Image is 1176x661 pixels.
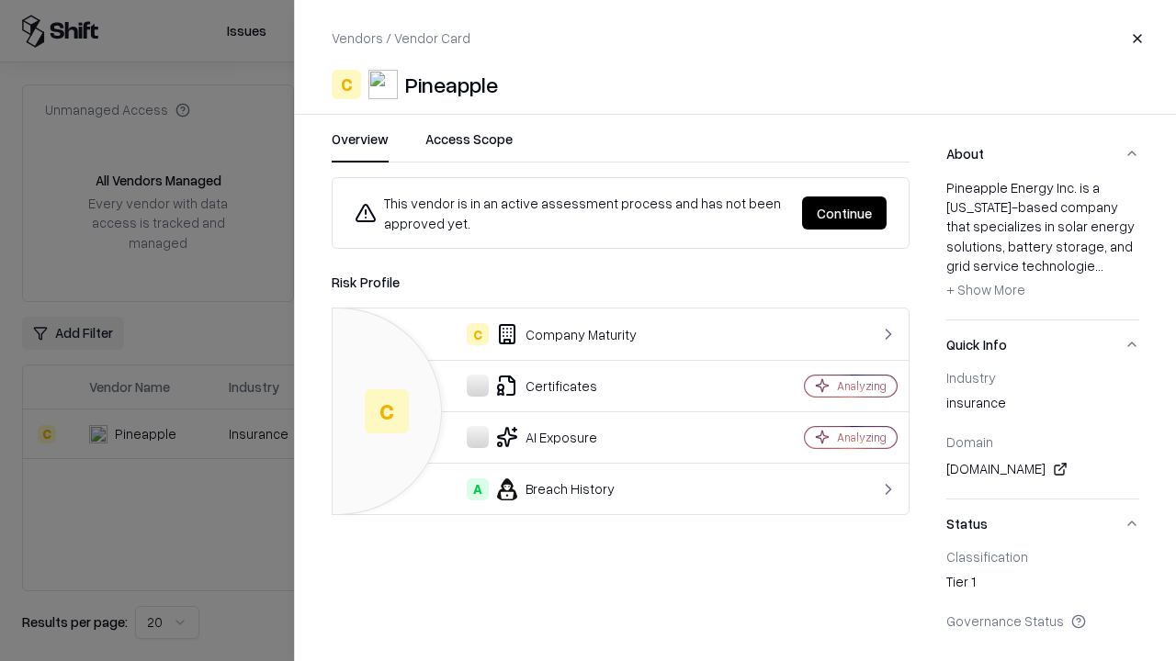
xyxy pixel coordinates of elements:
div: C [467,323,489,345]
button: Status [946,499,1139,548]
div: Industry [946,369,1139,386]
img: Pineapple [368,70,398,99]
div: Pineapple Energy Inc. is a [US_STATE]-based company that specializes in solar energy solutions, b... [946,178,1139,305]
div: Tier 1 [946,572,1139,598]
div: Certificates [347,375,741,397]
div: About [946,178,1139,319]
button: Quick Info [946,320,1139,369]
button: Overview [332,129,389,162]
span: + Show More [946,281,1025,297]
button: Access Scope [425,129,513,162]
div: Quick Info [946,369,1139,499]
div: C [365,389,409,433]
div: Governance Status [946,612,1139,629]
div: insurance [946,393,1139,419]
button: Continue [802,196,887,230]
button: + Show More [946,275,1025,305]
p: Vendors / Vendor Card [332,28,470,48]
div: Classification [946,548,1139,565]
div: C [332,70,361,99]
div: A [467,478,489,500]
div: Domain [946,433,1139,450]
div: This vendor is in an active assessment process and has not been approved yet. [355,193,787,233]
div: Company Maturity [347,323,741,345]
div: Risk Profile [332,271,910,293]
div: Breach History [347,478,741,500]
button: About [946,129,1139,178]
span: ... [1095,257,1103,274]
div: Analyzing [837,430,887,445]
div: Pineapple [405,70,498,99]
div: AI Exposure [347,426,741,448]
div: [DOMAIN_NAME] [946,458,1139,480]
div: Analyzing [837,378,887,394]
